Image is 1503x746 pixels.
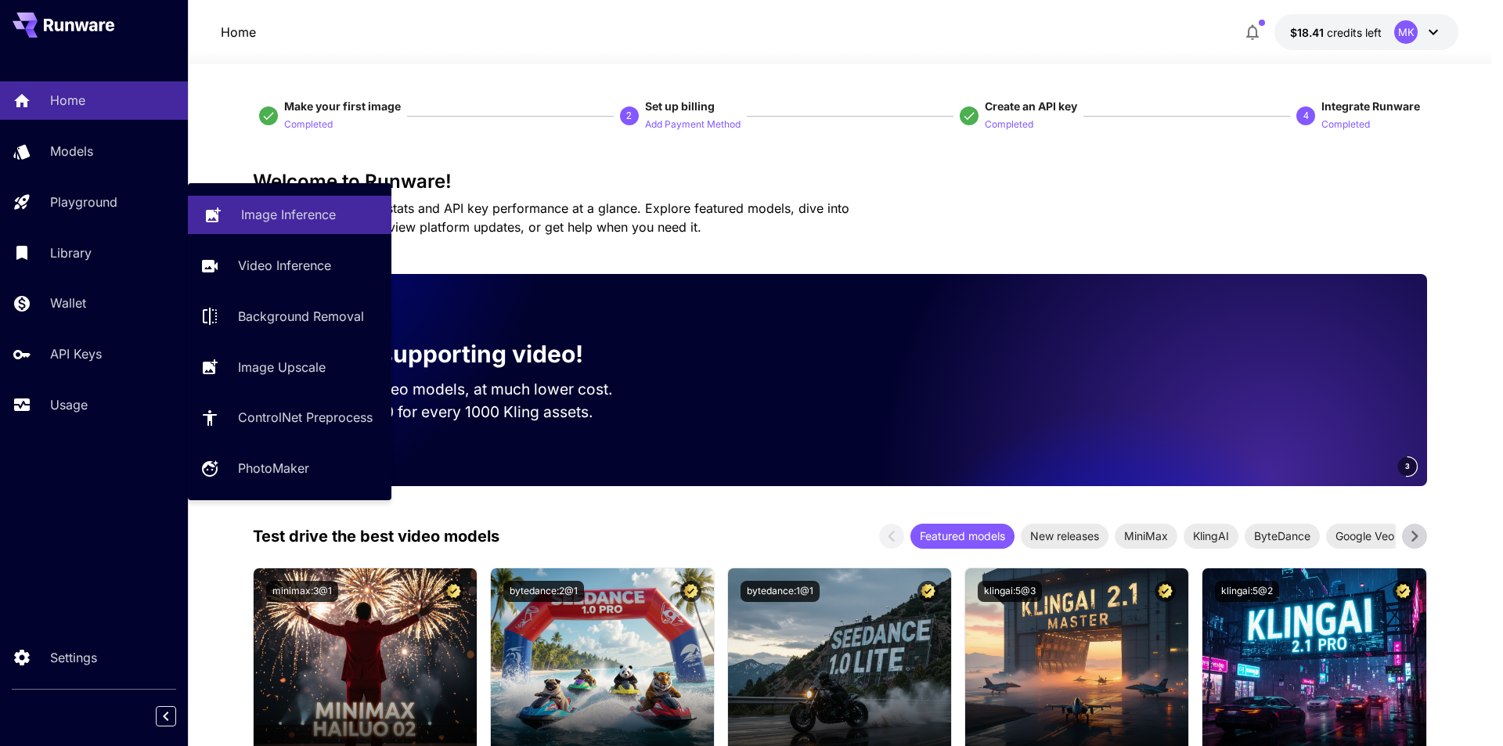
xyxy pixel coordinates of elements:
[50,142,93,160] p: Models
[322,337,583,372] p: Now supporting video!
[645,99,715,113] span: Set up billing
[680,581,701,602] button: Certified Model – Vetted for best performance and includes a commercial license.
[50,395,88,414] p: Usage
[238,307,364,326] p: Background Removal
[253,200,849,235] span: Check out your usage stats and API key performance at a glance. Explore featured models, dive int...
[1321,117,1370,132] p: Completed
[1326,528,1404,544] span: Google Veo
[626,109,632,123] p: 2
[1290,24,1382,41] div: $18.4066
[645,117,741,132] p: Add Payment Method
[1215,581,1279,602] button: klingai:5@2
[443,581,464,602] button: Certified Model – Vetted for best performance and includes a commercial license.
[188,449,391,488] a: PhotoMaker
[50,91,85,110] p: Home
[1274,14,1458,50] button: $18.4066
[1394,20,1418,44] div: MK
[1405,460,1410,472] span: 3
[221,23,256,41] nav: breadcrumb
[188,196,391,234] a: Image Inference
[50,243,92,262] p: Library
[238,358,326,377] p: Image Upscale
[156,706,176,726] button: Collapse sidebar
[1327,26,1382,39] span: credits left
[1115,528,1177,544] span: MiniMax
[238,408,373,427] p: ControlNet Preprocess
[238,256,331,275] p: Video Inference
[188,348,391,386] a: Image Upscale
[1393,581,1414,602] button: Certified Model – Vetted for best performance and includes a commercial license.
[978,581,1042,602] button: klingai:5@3
[1290,26,1327,39] span: $18.41
[50,193,117,211] p: Playground
[238,459,309,478] p: PhotoMaker
[284,99,401,113] span: Make your first image
[188,297,391,336] a: Background Removal
[503,581,584,602] button: bytedance:2@1
[278,378,643,401] p: Run the best video models, at much lower cost.
[910,528,1015,544] span: Featured models
[50,648,97,667] p: Settings
[985,99,1077,113] span: Create an API key
[1155,581,1176,602] button: Certified Model – Vetted for best performance and includes a commercial license.
[221,23,256,41] p: Home
[50,344,102,363] p: API Keys
[985,117,1033,132] p: Completed
[917,581,939,602] button: Certified Model – Vetted for best performance and includes a commercial license.
[253,524,499,548] p: Test drive the best video models
[253,171,1427,193] h3: Welcome to Runware!
[1303,109,1309,123] p: 4
[1321,99,1420,113] span: Integrate Runware
[284,117,333,132] p: Completed
[168,702,188,730] div: Collapse sidebar
[1245,528,1320,544] span: ByteDance
[188,398,391,437] a: ControlNet Preprocess
[1021,528,1108,544] span: New releases
[741,581,820,602] button: bytedance:1@1
[50,294,86,312] p: Wallet
[266,581,338,602] button: minimax:3@1
[188,247,391,285] a: Video Inference
[278,401,643,423] p: Save up to $500 for every 1000 Kling assets.
[1184,528,1238,544] span: KlingAI
[241,205,336,224] p: Image Inference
